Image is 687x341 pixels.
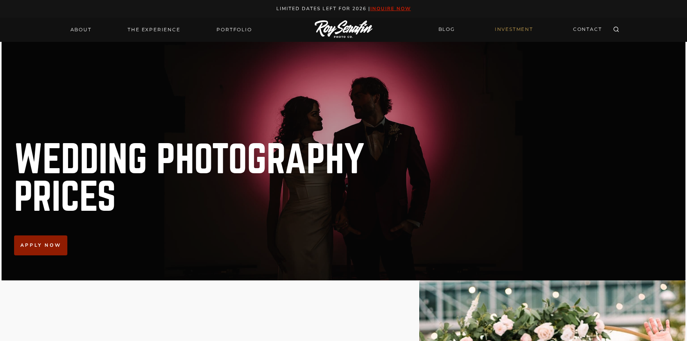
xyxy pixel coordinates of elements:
a: Apply now [14,235,67,255]
a: BLOG [434,23,460,36]
a: CONTACT [568,23,607,36]
h1: Wedding Photography Prices [14,142,377,217]
a: inquire now [370,5,411,12]
a: Portfolio [212,24,256,35]
nav: Primary Navigation [66,24,257,35]
a: About [66,24,96,35]
nav: Secondary Navigation [434,23,607,36]
a: THE EXPERIENCE [123,24,185,35]
img: Logo of Roy Serafin Photo Co., featuring stylized text in white on a light background, representi... [315,20,373,39]
a: INVESTMENT [490,23,538,36]
span: Apply now [20,242,61,249]
p: Limited Dates LEft for 2026 | [9,5,679,13]
button: View Search Form [611,24,622,35]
